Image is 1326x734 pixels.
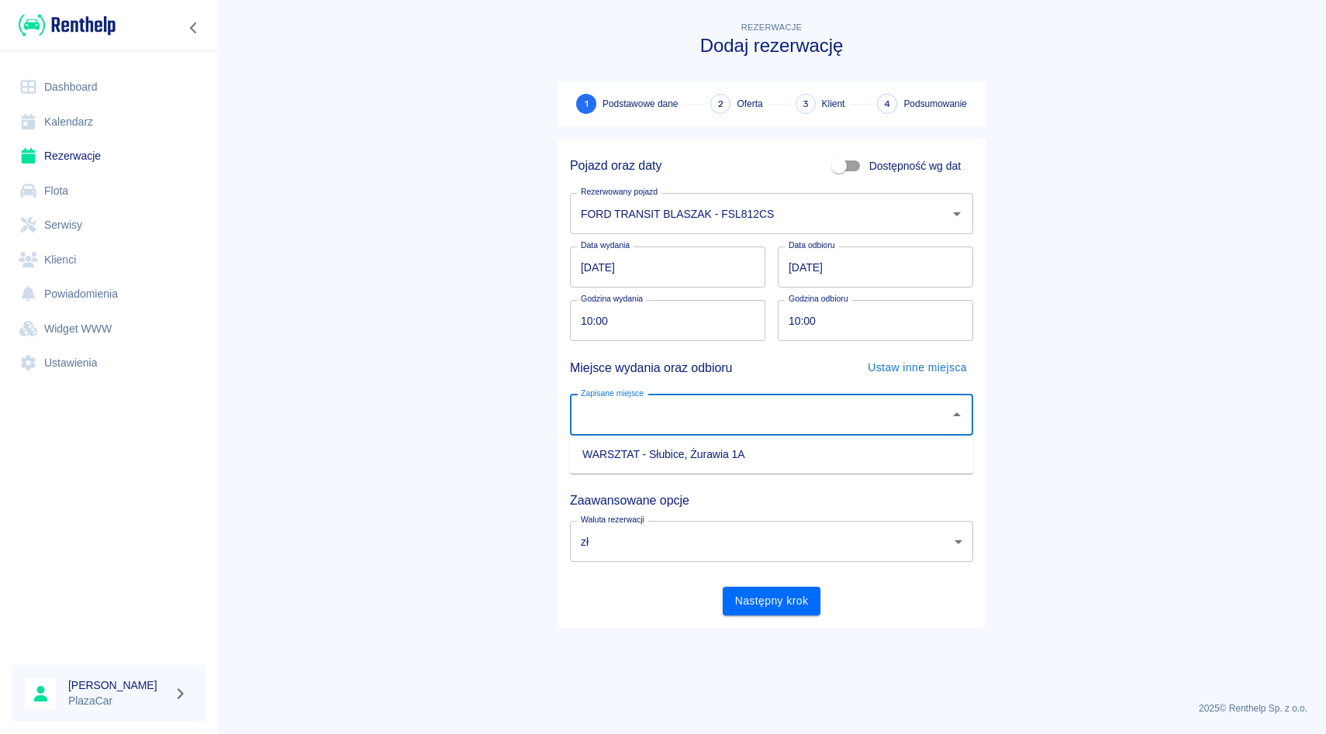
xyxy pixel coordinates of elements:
button: Zwiń nawigację [182,18,205,38]
h3: Dodaj rezerwację [558,35,986,57]
input: DD.MM.YYYY [778,246,973,288]
button: Ustaw inne miejsca [862,353,973,382]
span: 3 [803,96,809,112]
input: hh:mm [778,300,962,341]
img: Renthelp logo [19,12,116,38]
p: PlazaCar [68,693,167,709]
button: Następny krok [723,587,821,615]
span: 1 [585,96,589,112]
li: WARSZTAT - Słubice, Żurawia 1A [570,442,973,467]
a: Klienci [12,243,205,277]
a: Flota [12,174,205,208]
div: zł [570,521,973,562]
label: Waluta rezerwacji [581,514,644,526]
span: Podsumowanie [903,97,967,111]
input: hh:mm [570,300,755,341]
p: 2025 © Renthelp Sp. z o.o. [236,701,1307,715]
label: Godzina wydania [581,293,643,305]
span: 4 [884,96,890,112]
h5: Pojazd oraz daty [570,158,661,174]
span: 2 [718,96,723,112]
button: Otwórz [946,203,968,225]
a: Rezerwacje [12,139,205,174]
label: Rezerwowany pojazd [581,186,658,198]
label: Data wydania [581,239,630,251]
label: Zapisane miejsce [581,388,644,399]
button: Zamknij [946,404,968,426]
label: Data odbioru [789,239,835,251]
span: Klient [822,97,845,111]
span: Rezerwacje [741,22,802,32]
a: Renthelp logo [12,12,116,38]
a: Serwisy [12,208,205,243]
label: Godzina odbioru [789,293,848,305]
h5: Miejsce wydania oraz odbioru [570,354,732,382]
a: Powiadomienia [12,277,205,312]
h6: [PERSON_NAME] [68,677,167,693]
span: Oferta [737,97,762,111]
h5: Zaawansowane opcje [570,493,973,508]
a: Dashboard [12,70,205,105]
a: Ustawienia [12,346,205,381]
span: Podstawowe dane [603,97,678,111]
input: DD.MM.YYYY [570,246,765,288]
span: Dostępność wg dat [869,158,961,174]
a: Kalendarz [12,105,205,140]
a: Widget WWW [12,312,205,346]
